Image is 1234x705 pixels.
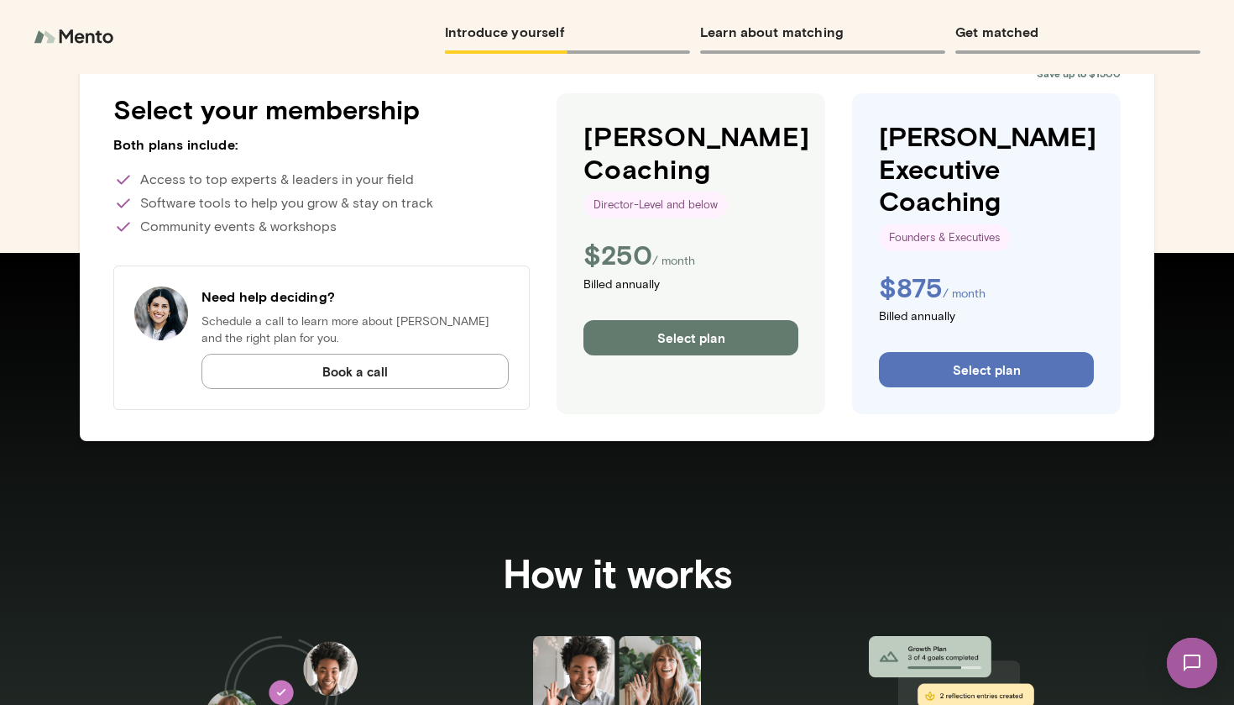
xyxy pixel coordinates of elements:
p: Access to top experts & leaders in your field [113,170,530,190]
h6: Need help deciding? [201,287,509,307]
p: Software tools to help you grow & stay on track [113,193,530,213]
h4: [PERSON_NAME] Executive Coaching [879,120,1094,217]
h6: Introduce yourself [445,20,690,44]
span: Director-Level and below [583,197,728,213]
span: Save up to $1500 [1037,66,1121,80]
h6: Both plans include: [113,134,530,155]
button: Book a call [201,354,509,389]
h4: [PERSON_NAME] Coaching [583,120,798,185]
img: Have a question? [134,287,188,340]
p: / month [943,286,986,303]
img: logo [34,20,118,54]
h4: $ 250 [583,239,652,271]
span: Founders & Executives [879,229,1010,246]
p: Billed annually [879,308,1094,329]
h6: Get matched [955,20,1200,44]
button: Select plan [879,352,1094,387]
p: Billed annually [583,276,798,297]
h4: Select your membership [113,93,530,125]
h6: Learn about matching [700,20,945,44]
p: Community events & workshops [113,217,530,237]
p: Schedule a call to learn more about [PERSON_NAME] and the right plan for you. [201,313,509,347]
button: Select plan [583,320,798,355]
h4: $ 875 [879,271,943,303]
p: / month [652,253,695,270]
h3: How it works [503,549,732,596]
